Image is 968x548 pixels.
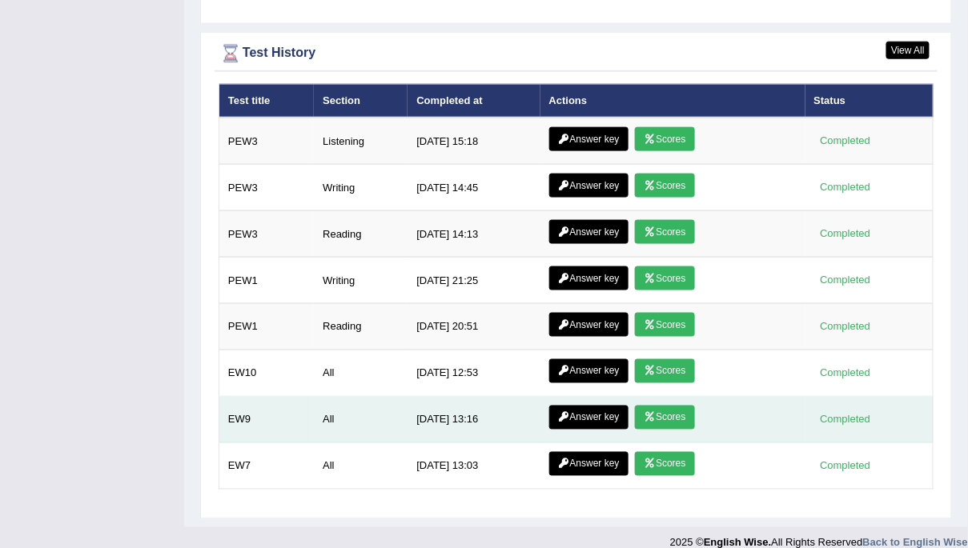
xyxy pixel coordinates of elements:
td: PEW3 [219,118,315,165]
a: Scores [635,359,694,383]
a: Scores [635,220,694,244]
a: Answer key [549,406,629,430]
td: All [314,443,408,490]
td: Writing [314,165,408,211]
div: Completed [814,458,877,474]
div: Completed [814,226,877,242]
a: Answer key [549,452,629,476]
th: Completed at [408,84,540,118]
td: [DATE] 21:25 [408,258,540,304]
div: Completed [814,133,877,150]
td: [DATE] 13:03 [408,443,540,490]
div: Completed [814,318,877,335]
a: View All [886,42,930,59]
a: Answer key [549,174,629,198]
td: [DATE] 14:45 [408,165,540,211]
a: Answer key [549,220,629,244]
td: PEW1 [219,304,315,350]
td: [DATE] 20:51 [408,304,540,350]
a: Answer key [549,266,629,290]
td: Reading [314,304,408,350]
td: EW7 [219,443,315,490]
th: Status [805,84,934,118]
th: Section [314,84,408,118]
td: All [314,350,408,397]
td: [DATE] 14:13 [408,211,540,258]
a: Scores [635,127,694,151]
a: Answer key [549,127,629,151]
div: Completed [814,179,877,196]
td: PEW1 [219,258,315,304]
td: Reading [314,211,408,258]
a: Answer key [549,359,629,383]
td: EW9 [219,397,315,443]
td: EW10 [219,350,315,397]
th: Test title [219,84,315,118]
td: PEW3 [219,211,315,258]
div: Completed [814,411,877,428]
a: Scores [635,174,694,198]
td: Writing [314,258,408,304]
div: Completed [814,272,877,289]
td: All [314,397,408,443]
a: Scores [635,266,694,290]
td: [DATE] 13:16 [408,397,540,443]
td: PEW3 [219,165,315,211]
a: Scores [635,452,694,476]
div: Test History [219,42,934,66]
td: [DATE] 12:53 [408,350,540,397]
a: Answer key [549,313,629,337]
div: Completed [814,365,877,382]
a: Scores [635,406,694,430]
a: Scores [635,313,694,337]
th: Actions [540,84,805,118]
td: [DATE] 15:18 [408,118,540,165]
td: Listening [314,118,408,165]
